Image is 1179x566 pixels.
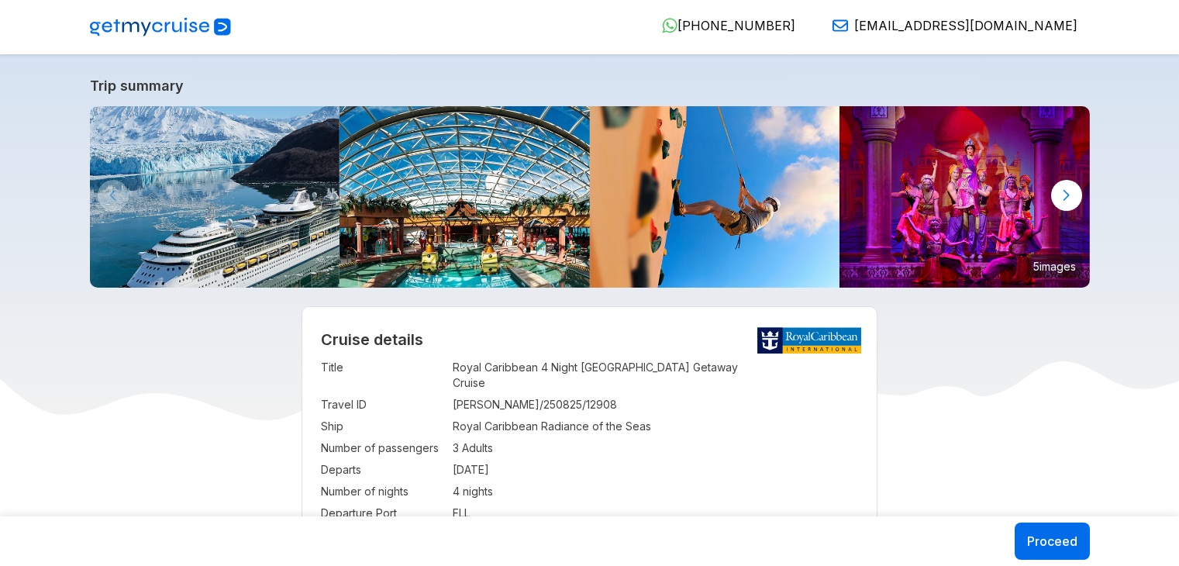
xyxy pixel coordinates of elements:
td: Title [321,357,445,394]
img: Email [833,18,848,33]
td: [PERSON_NAME]/250825/12908 [453,394,858,416]
a: [PHONE_NUMBER] [650,18,795,33]
td: : [445,481,453,502]
td: : [445,502,453,524]
td: Number of passengers [321,437,445,459]
td: 4 nights [453,481,858,502]
td: Departure Port [321,502,445,524]
a: [EMAIL_ADDRESS][DOMAIN_NAME] [820,18,1077,33]
td: 3 Adults [453,437,858,459]
td: Royal Caribbean Radiance of the Seas [453,416,858,437]
small: 5 images [1027,254,1082,278]
a: Trip summary [90,78,1090,94]
td: Royal Caribbean 4 Night [GEOGRAPHIC_DATA] Getaway Cruise [453,357,858,394]
td: : [445,416,453,437]
td: : [445,357,453,394]
h2: Cruise details [321,330,858,349]
img: radiance-cruise-rock-climbing.jpg [590,106,840,288]
td: : [445,459,453,481]
img: jewel-city-of-dreams-broadway-dance-crown-pose-performers-show-entertainment.jpg [839,106,1090,288]
img: jewel-of-the-seas-solarium-sunny-day.jpg [340,106,590,288]
td: : [445,394,453,416]
span: [PHONE_NUMBER] [677,18,795,33]
img: WhatsApp [662,18,677,33]
span: [EMAIL_ADDRESS][DOMAIN_NAME] [854,18,1077,33]
button: Proceed [1015,523,1090,560]
td: FLL [453,502,858,524]
td: : [445,437,453,459]
td: Number of nights [321,481,445,502]
td: [DATE] [453,459,858,481]
img: radiance-exterior-side-aerial-day-port-glaciers-ship.JPG [90,106,340,288]
td: Travel ID [321,394,445,416]
td: Departs [321,459,445,481]
td: Ship [321,416,445,437]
